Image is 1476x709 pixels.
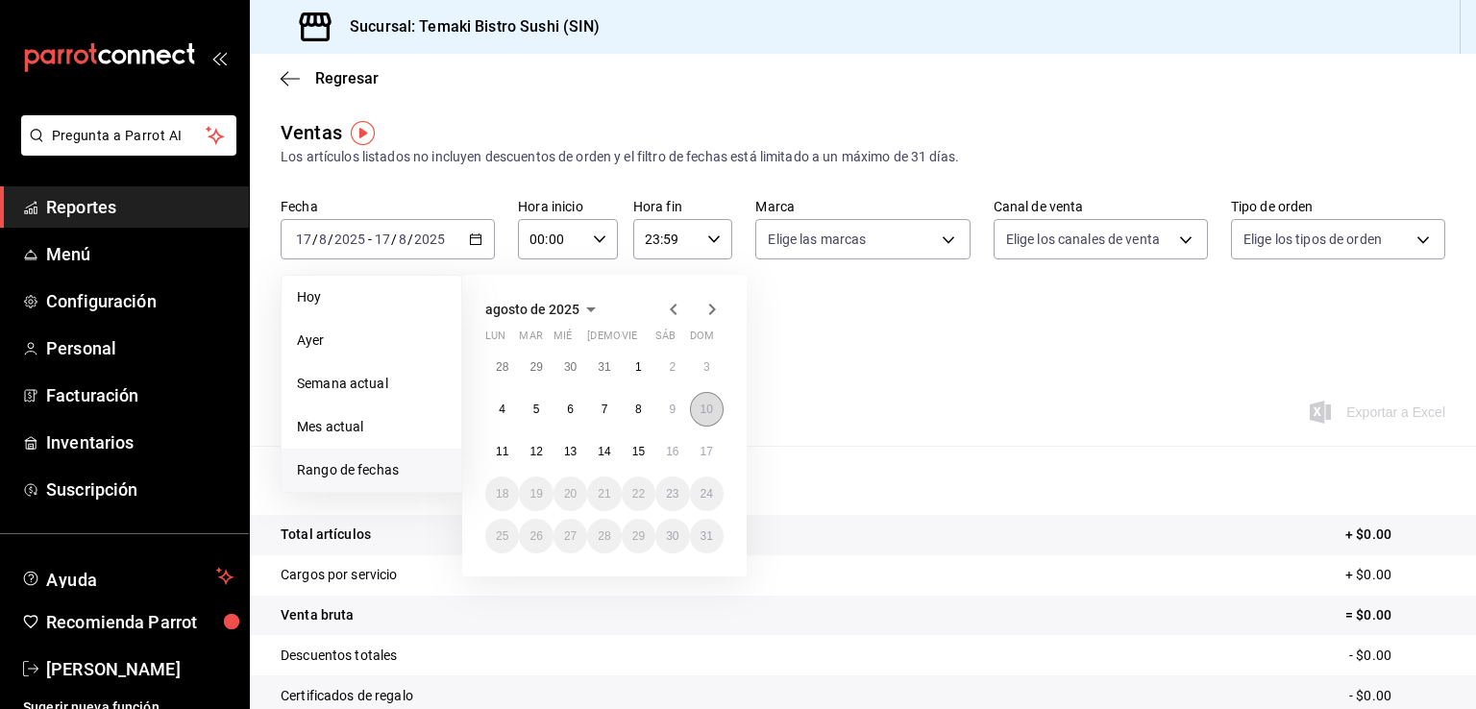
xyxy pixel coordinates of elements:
abbr: 8 de agosto de 2025 [635,403,642,416]
button: 29 de agosto de 2025 [622,519,655,553]
button: agosto de 2025 [485,298,603,321]
abbr: 13 de agosto de 2025 [564,445,577,458]
button: 18 de agosto de 2025 [485,477,519,511]
button: 10 de agosto de 2025 [690,392,724,427]
button: 29 de julio de 2025 [519,350,553,384]
p: Descuentos totales [281,646,397,666]
input: ---- [333,232,366,247]
abbr: 17 de agosto de 2025 [701,445,713,458]
button: 16 de agosto de 2025 [655,434,689,469]
span: agosto de 2025 [485,302,579,317]
abbr: 4 de agosto de 2025 [499,403,505,416]
button: 2 de agosto de 2025 [655,350,689,384]
p: = $0.00 [1345,605,1445,625]
button: 7 de agosto de 2025 [587,392,621,427]
button: 25 de agosto de 2025 [485,519,519,553]
input: -- [295,232,312,247]
img: Tooltip marker [351,121,375,145]
abbr: 6 de agosto de 2025 [567,403,574,416]
p: - $0.00 [1349,646,1445,666]
abbr: martes [519,330,542,350]
button: Pregunta a Parrot AI [21,115,236,156]
button: 31 de agosto de 2025 [690,519,724,553]
span: / [407,232,413,247]
span: [PERSON_NAME] [46,656,234,682]
button: 30 de julio de 2025 [553,350,587,384]
button: 19 de agosto de 2025 [519,477,553,511]
abbr: 2 de agosto de 2025 [669,360,676,374]
abbr: 22 de agosto de 2025 [632,487,645,501]
span: / [312,232,318,247]
span: Suscripción [46,477,234,502]
span: Elige las marcas [768,230,866,249]
abbr: 19 de agosto de 2025 [529,487,542,501]
abbr: 12 de agosto de 2025 [529,445,542,458]
abbr: domingo [690,330,714,350]
abbr: 10 de agosto de 2025 [701,403,713,416]
span: Personal [46,335,234,361]
abbr: 11 de agosto de 2025 [496,445,508,458]
button: 5 de agosto de 2025 [519,392,553,427]
p: + $0.00 [1345,525,1445,545]
abbr: 31 de julio de 2025 [598,360,610,374]
span: / [328,232,333,247]
span: Elige los tipos de orden [1243,230,1382,249]
abbr: miércoles [553,330,572,350]
abbr: 23 de agosto de 2025 [666,487,678,501]
abbr: 15 de agosto de 2025 [632,445,645,458]
button: 21 de agosto de 2025 [587,477,621,511]
abbr: 25 de agosto de 2025 [496,529,508,543]
input: -- [398,232,407,247]
abbr: 29 de julio de 2025 [529,360,542,374]
label: Tipo de orden [1231,200,1445,213]
label: Fecha [281,200,495,213]
button: 1 de agosto de 2025 [622,350,655,384]
p: Certificados de regalo [281,686,413,706]
abbr: 16 de agosto de 2025 [666,445,678,458]
button: 15 de agosto de 2025 [622,434,655,469]
div: Los artículos listados no incluyen descuentos de orden y el filtro de fechas está limitado a un m... [281,147,1445,167]
abbr: 30 de julio de 2025 [564,360,577,374]
input: ---- [413,232,446,247]
abbr: 21 de agosto de 2025 [598,487,610,501]
label: Marca [755,200,970,213]
label: Hora inicio [518,200,618,213]
div: Ventas [281,118,342,147]
span: Facturación [46,382,234,408]
abbr: viernes [622,330,637,350]
span: Pregunta a Parrot AI [52,126,207,146]
span: Regresar [315,69,379,87]
button: 3 de agosto de 2025 [690,350,724,384]
span: Inventarios [46,429,234,455]
button: 14 de agosto de 2025 [587,434,621,469]
span: Elige los canales de venta [1006,230,1160,249]
p: + $0.00 [1345,565,1445,585]
abbr: 1 de agosto de 2025 [635,360,642,374]
p: - $0.00 [1349,686,1445,706]
label: Hora fin [633,200,733,213]
input: -- [374,232,391,247]
button: 17 de agosto de 2025 [690,434,724,469]
button: 27 de agosto de 2025 [553,519,587,553]
button: 31 de julio de 2025 [587,350,621,384]
abbr: 14 de agosto de 2025 [598,445,610,458]
p: Resumen [281,469,1445,492]
span: Rango de fechas [297,460,446,480]
abbr: jueves [587,330,701,350]
button: 6 de agosto de 2025 [553,392,587,427]
abbr: 24 de agosto de 2025 [701,487,713,501]
abbr: sábado [655,330,676,350]
abbr: 29 de agosto de 2025 [632,529,645,543]
h3: Sucursal: Temaki Bistro Sushi (SIN) [334,15,601,38]
button: 11 de agosto de 2025 [485,434,519,469]
span: Mes actual [297,417,446,437]
button: 23 de agosto de 2025 [655,477,689,511]
button: open_drawer_menu [211,50,227,65]
button: 28 de julio de 2025 [485,350,519,384]
abbr: 9 de agosto de 2025 [669,403,676,416]
abbr: lunes [485,330,505,350]
button: Regresar [281,69,379,87]
input: -- [318,232,328,247]
button: 26 de agosto de 2025 [519,519,553,553]
abbr: 7 de agosto de 2025 [602,403,608,416]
